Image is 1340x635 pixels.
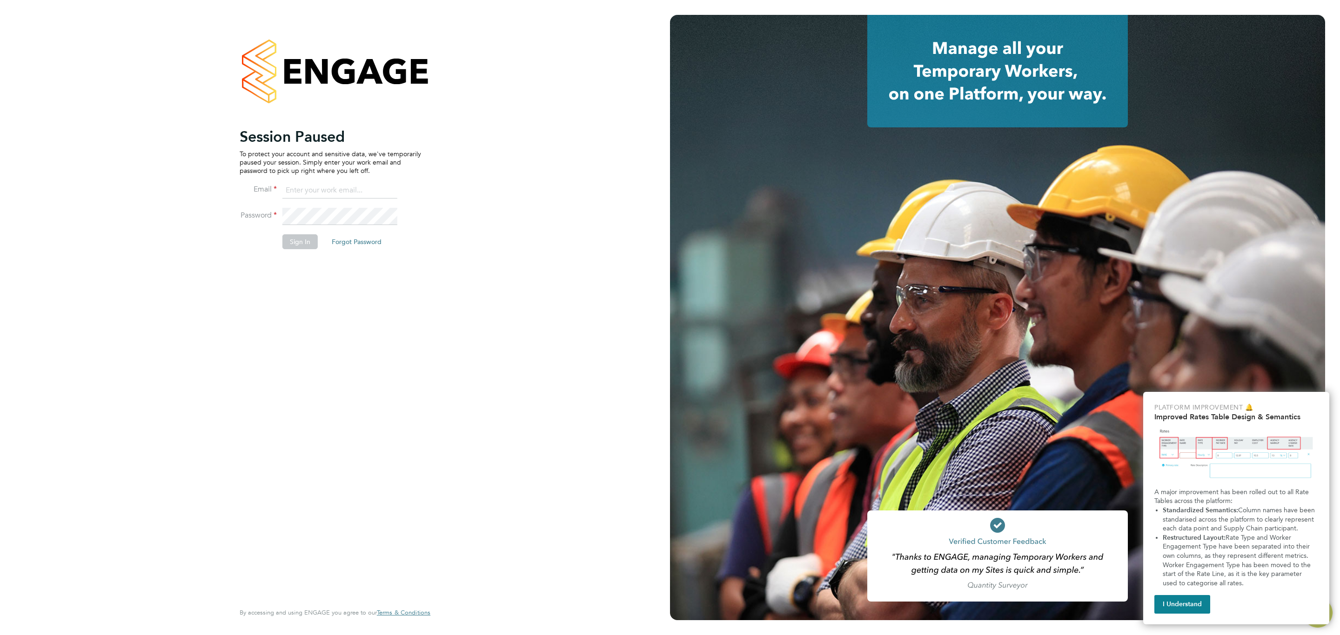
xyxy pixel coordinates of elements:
span: Terms & Conditions [377,609,430,616]
label: Password [240,211,277,220]
span: Rate Type and Worker Engagement Type have been separated into their own columns, as they represen... [1163,534,1313,587]
button: I Understand [1154,595,1210,614]
img: Updated Rates Table Design & Semantics [1154,425,1318,484]
strong: Restructured Layout: [1163,534,1226,542]
button: Forgot Password [324,234,389,249]
p: A major improvement has been rolled out to all Rate Tables across the platform: [1154,488,1318,506]
label: Email [240,185,277,194]
input: Enter your work email... [282,182,397,199]
h2: Session Paused [240,127,421,146]
span: Column names have been standarised across the platform to clearly represent each data point and S... [1163,506,1317,532]
p: To protect your account and sensitive data, we've temporarily paused your session. Simply enter y... [240,150,421,175]
p: Platform Improvement 🔔 [1154,403,1318,412]
button: Sign In [282,234,318,249]
h2: Improved Rates Table Design & Semantics [1154,412,1318,421]
span: By accessing and using ENGAGE you agree to our [240,609,430,616]
div: Improved Rate Table Semantics [1143,392,1329,624]
strong: Standardized Semantics: [1163,506,1238,514]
